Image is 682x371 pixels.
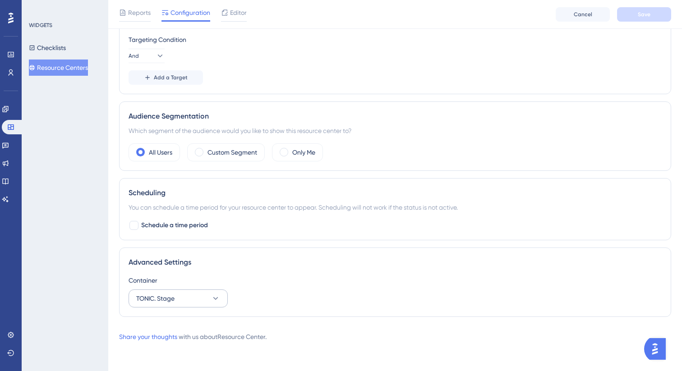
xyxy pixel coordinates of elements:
[129,49,165,63] button: And
[29,40,66,56] button: Checklists
[129,202,662,213] div: You can schedule a time period for your resource center to appear. Scheduling will not work if th...
[556,7,610,22] button: Cancel
[170,7,210,18] span: Configuration
[154,74,188,81] span: Add a Target
[129,70,203,85] button: Add a Target
[207,147,257,158] label: Custom Segment
[129,188,662,198] div: Scheduling
[644,335,671,362] iframe: UserGuiding AI Assistant Launcher
[119,331,267,342] div: with us about Resource Center .
[149,147,172,158] label: All Users
[119,333,177,340] a: Share your thoughts
[141,220,208,231] span: Schedule a time period
[129,289,228,307] button: TONIC. Stage
[292,147,315,158] label: Only Me
[638,11,650,18] span: Save
[129,52,139,60] span: And
[129,257,662,268] div: Advanced Settings
[617,7,671,22] button: Save
[129,111,662,122] div: Audience Segmentation
[230,7,247,18] span: Editor
[29,22,52,29] div: WIDGETS
[128,7,151,18] span: Reports
[136,293,175,304] span: TONIC. Stage
[129,125,662,136] div: Which segment of the audience would you like to show this resource center to?
[129,34,662,45] div: Targeting Condition
[29,60,88,76] button: Resource Centers
[574,11,592,18] span: Cancel
[129,275,662,286] div: Container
